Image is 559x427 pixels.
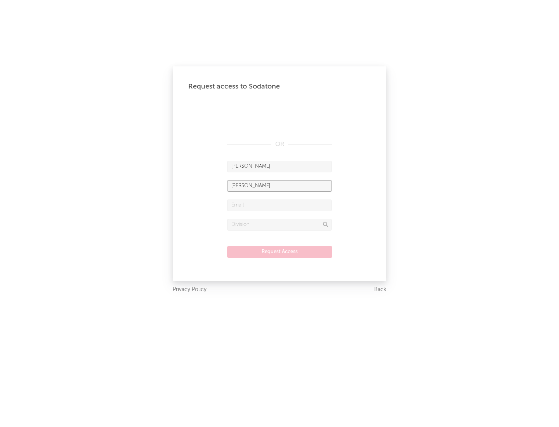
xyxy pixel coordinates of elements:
[173,285,207,295] a: Privacy Policy
[227,219,332,231] input: Division
[374,285,386,295] a: Back
[227,140,332,149] div: OR
[188,82,371,91] div: Request access to Sodatone
[227,180,332,192] input: Last Name
[227,161,332,172] input: First Name
[227,200,332,211] input: Email
[227,246,332,258] button: Request Access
